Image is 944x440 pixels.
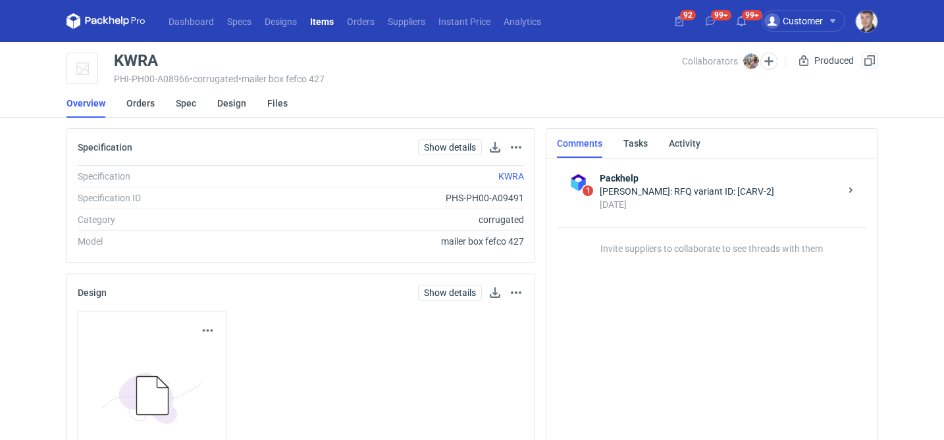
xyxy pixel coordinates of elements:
img: Packhelp [567,172,589,193]
span: Collaborators [682,56,738,66]
a: Download design [487,285,503,301]
div: [PERSON_NAME]: RFQ variant ID: [CARV-2] [600,185,840,198]
a: Tasks [623,129,648,158]
a: Items [303,13,340,29]
a: Design [217,89,246,118]
div: [DATE] [600,198,840,211]
strong: Packhelp [600,172,840,185]
button: Actions [508,285,524,301]
span: 1 [583,185,593,196]
a: KWRA [498,171,524,182]
span: • corrugated [190,74,238,84]
button: 99+ [700,11,721,32]
div: corrugated [256,213,524,226]
img: Michał Palasek [743,53,759,69]
a: Orders [126,89,155,118]
div: Customer [764,13,823,29]
a: Overview [66,89,105,118]
a: Designs [258,13,303,29]
div: Model [78,235,256,248]
button: Download specification [487,139,503,155]
button: 99+ [731,11,752,32]
button: Duplicate Item [862,53,878,68]
a: Instant Price [432,13,497,29]
button: 92 [669,11,690,32]
div: PHS-PH00-A09491 [256,191,524,205]
a: Orders [340,13,381,29]
div: Specification [78,170,256,183]
h2: Design [78,287,107,298]
svg: Packhelp Pro [66,13,145,29]
a: Activity [669,129,700,158]
a: Spec [176,89,196,118]
div: Category [78,213,256,226]
img: Maciej Sikora [856,11,878,32]
a: Comments [557,129,602,158]
a: Show details [418,285,482,301]
a: Suppliers [381,13,432,29]
a: Files [267,89,288,118]
button: Customer [762,11,856,32]
a: Specs [221,13,258,29]
p: Invite suppliers to collaborate to see threads with them [557,227,866,254]
a: Analytics [497,13,548,29]
a: Dashboard [162,13,221,29]
span: • mailer box fefco 427 [238,74,325,84]
div: Produced [796,53,856,68]
div: PHI-PH00-A08966 [114,74,682,84]
button: Edit collaborators [760,53,777,70]
div: KWRA [114,53,158,68]
button: Actions [508,139,524,155]
a: Show details [418,139,482,155]
h2: Specification [78,142,132,153]
div: mailer box fefco 427 [256,235,524,248]
div: Specification ID [78,191,256,205]
button: Actions [200,323,216,339]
